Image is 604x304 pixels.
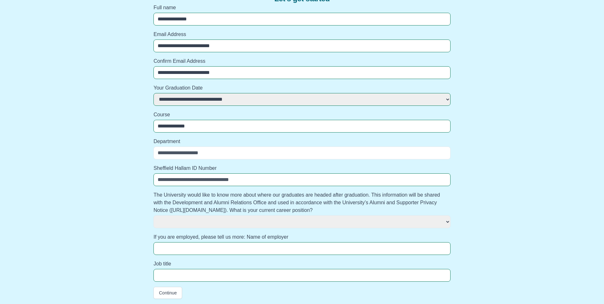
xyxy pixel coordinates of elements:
[153,260,451,268] label: Job title
[153,4,451,11] label: Full name
[153,287,182,299] button: Continue
[153,138,451,145] label: Department
[153,111,451,119] label: Course
[153,233,451,241] label: If you are employed, please tell us more: Name of employer
[153,164,451,172] label: Sheffield Hallam ID Number
[153,57,451,65] label: Confirm Email Address
[153,31,451,38] label: Email Address
[153,191,451,214] label: The University would like to know more about where our graduates are headed after graduation. Thi...
[153,84,451,92] label: Your Graduation Date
